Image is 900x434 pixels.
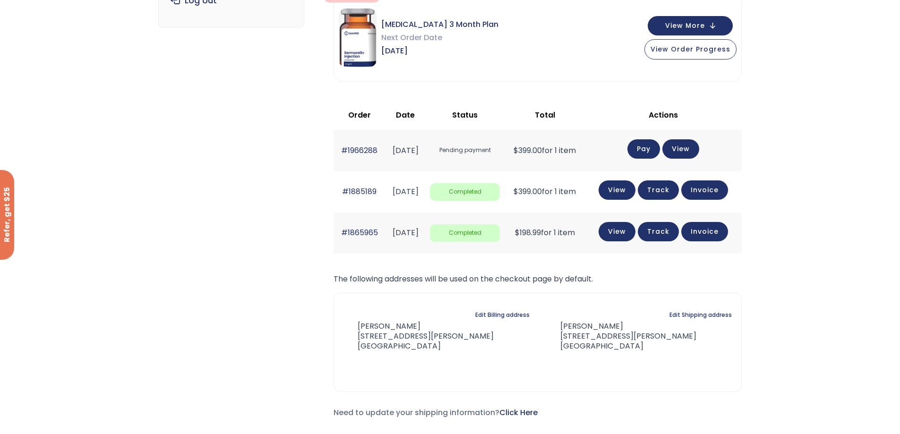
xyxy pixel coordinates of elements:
[515,227,520,238] span: $
[665,23,705,29] span: View More
[396,110,415,120] span: Date
[514,145,542,156] span: 399.00
[452,110,478,120] span: Status
[341,145,377,156] a: #1966288
[599,180,635,200] a: View
[393,186,419,197] time: [DATE]
[638,180,679,200] a: Track
[343,322,494,351] address: [PERSON_NAME] [STREET_ADDRESS][PERSON_NAME] [GEOGRAPHIC_DATA]
[627,139,660,159] a: Pay
[535,110,555,120] span: Total
[499,407,538,418] a: Click Here
[339,9,377,67] img: Sermorelin 3 Month Plan
[334,407,538,418] span: Need to update your shipping information?
[545,322,696,351] address: [PERSON_NAME] [STREET_ADDRESS][PERSON_NAME] [GEOGRAPHIC_DATA]
[648,16,733,35] button: View More
[669,308,732,322] a: Edit Shipping address
[515,227,541,238] span: 198.99
[599,222,635,241] a: View
[649,110,678,120] span: Actions
[430,224,500,242] span: Completed
[638,222,679,241] a: Track
[381,18,498,31] span: [MEDICAL_DATA] 3 Month Plan
[334,272,742,286] p: The following addresses will be used on the checkout page by default.
[514,186,542,197] span: 399.00
[505,130,585,171] td: for 1 item
[644,39,737,60] button: View Order Progress
[662,139,699,159] a: View
[505,213,585,254] td: for 1 item
[393,227,419,238] time: [DATE]
[348,110,371,120] span: Order
[651,44,730,54] span: View Order Progress
[430,142,500,159] span: Pending payment
[505,171,585,212] td: for 1 item
[342,186,377,197] a: #1885189
[381,31,498,44] span: Next Order Date
[514,186,518,197] span: $
[514,145,518,156] span: $
[381,44,498,58] span: [DATE]
[393,145,419,156] time: [DATE]
[681,222,728,241] a: Invoice
[681,180,728,200] a: Invoice
[430,183,500,201] span: Completed
[341,227,378,238] a: #1865965
[475,308,530,322] a: Edit Billing address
